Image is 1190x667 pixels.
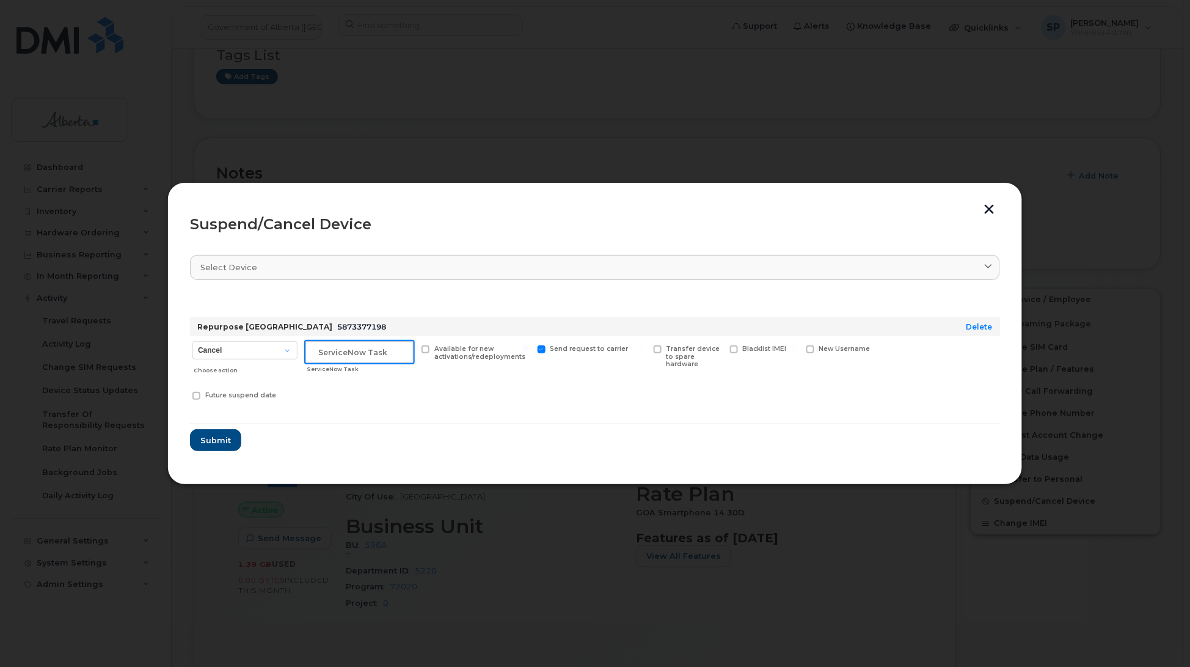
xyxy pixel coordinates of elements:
a: Delete [966,322,993,331]
button: Submit [190,429,241,451]
span: Available for new activations/redeployments [434,345,526,361]
span: Transfer device to spare hardware [666,345,720,369]
input: New Username [792,345,798,352]
span: 5873377198 [337,322,386,331]
span: Future suspend date [205,391,276,399]
div: Suspend/Cancel Device [190,217,1000,232]
input: Available for new activations/redeployments [407,345,413,352]
span: New Username [819,345,871,353]
span: Blacklist IMEI [743,345,787,353]
strong: Repurpose [GEOGRAPHIC_DATA] [197,322,332,331]
div: ServiceNow Task [307,364,414,374]
span: Send request to carrier [550,345,629,353]
span: Select device [200,262,257,273]
input: Blacklist IMEI [715,345,721,352]
a: Select device [190,255,1000,280]
input: Transfer device to spare hardware [639,345,645,352]
span: Submit [200,435,231,446]
input: ServiceNow Task [305,341,414,363]
input: Send request to carrier [523,345,529,352]
div: Choose action [194,361,297,375]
